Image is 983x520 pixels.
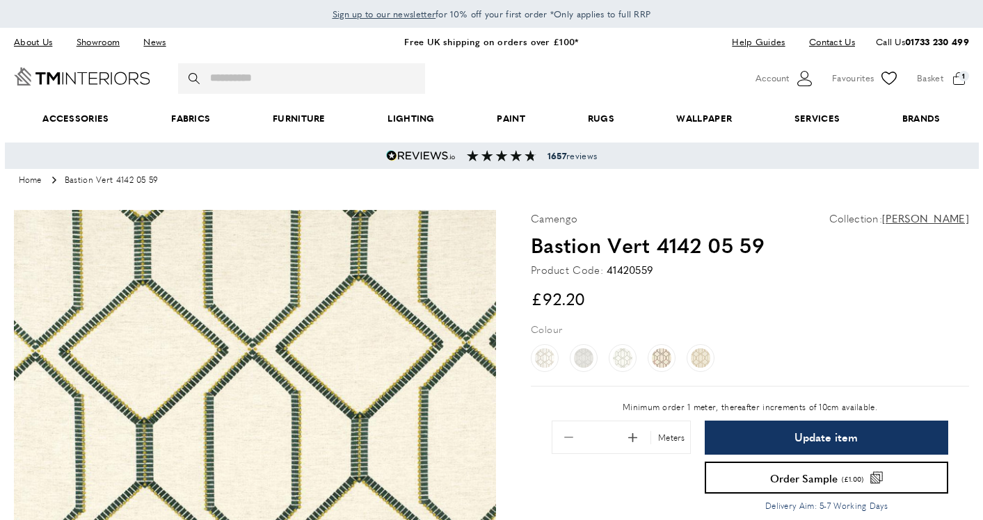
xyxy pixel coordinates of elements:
[646,97,763,140] a: Wallpaper
[535,348,554,368] img: Bastion Taupe 4142 01 90
[705,462,948,494] button: Order Sample (£1.00)
[11,97,140,140] span: Accessories
[871,97,971,140] a: Brands
[756,68,815,89] button: Customer Account
[832,71,874,86] span: Favourites
[531,261,603,278] strong: Product Code
[14,67,150,86] a: Go to Home page
[65,176,159,186] span: Bastion Vert 4142 05 59
[386,150,456,161] img: Reviews.io 5 stars
[531,230,969,259] h1: Bastion Vert 4142 05 59
[607,261,653,278] div: 41420559
[241,97,356,140] a: Furniture
[333,7,436,21] a: Sign up to our newsletter
[905,35,969,48] a: 01733 230 499
[829,210,969,227] p: Collection:
[574,348,593,368] img: Bastion Gris 4142 02 82
[531,210,577,227] p: Camengo
[333,8,651,20] span: for 10% off your first order *Only applies to full RRP
[531,344,559,372] a: Bastion Taupe 4142 01 90
[691,348,710,368] img: Bastion Lin 4142 06 44
[763,97,871,140] a: Services
[14,33,63,51] a: About Us
[705,499,948,512] p: Delivery Aim: 5-7 Working Days
[357,97,466,140] a: Lighting
[548,149,566,162] strong: 1657
[404,35,578,48] a: Free UK shipping on orders over £100*
[140,97,241,140] a: Fabrics
[467,150,536,161] img: Reviews section
[799,33,855,51] a: Contact Us
[570,344,598,372] a: Bastion Gris 4142 02 82
[466,97,557,140] a: Paint
[842,476,863,482] span: (£1.00)
[794,432,858,443] span: Update item
[554,423,583,452] button: Remove 0.1 from quantity
[770,473,838,483] span: Order Sample
[552,400,948,414] p: Minimum order 1 meter, thereafter increments of 10cm available.
[832,68,900,89] a: Favourites
[652,348,671,368] img: Bastion Parme 4142 04 65
[705,421,948,455] button: Update item
[876,35,969,49] p: Call Us
[66,33,130,51] a: Showroom
[650,431,689,444] div: Meters
[613,348,632,368] img: Bastion Aqua 4142 03 73
[133,33,176,51] a: News
[648,344,676,372] a: Bastion Parme 4142 04 65
[333,8,436,20] span: Sign up to our newsletter
[531,321,562,336] p: Colour
[756,71,789,86] span: Account
[548,150,597,161] span: reviews
[531,286,586,310] span: £92.20
[687,344,714,372] a: Bastion Lin 4142 06 44
[882,210,969,227] a: [PERSON_NAME]
[19,176,42,186] a: Home
[557,97,646,140] a: Rugs
[721,33,795,51] a: Help Guides
[618,423,647,452] button: Add 0.1 to quantity
[609,344,637,372] a: Bastion Aqua 4142 03 73
[189,63,202,94] button: Search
